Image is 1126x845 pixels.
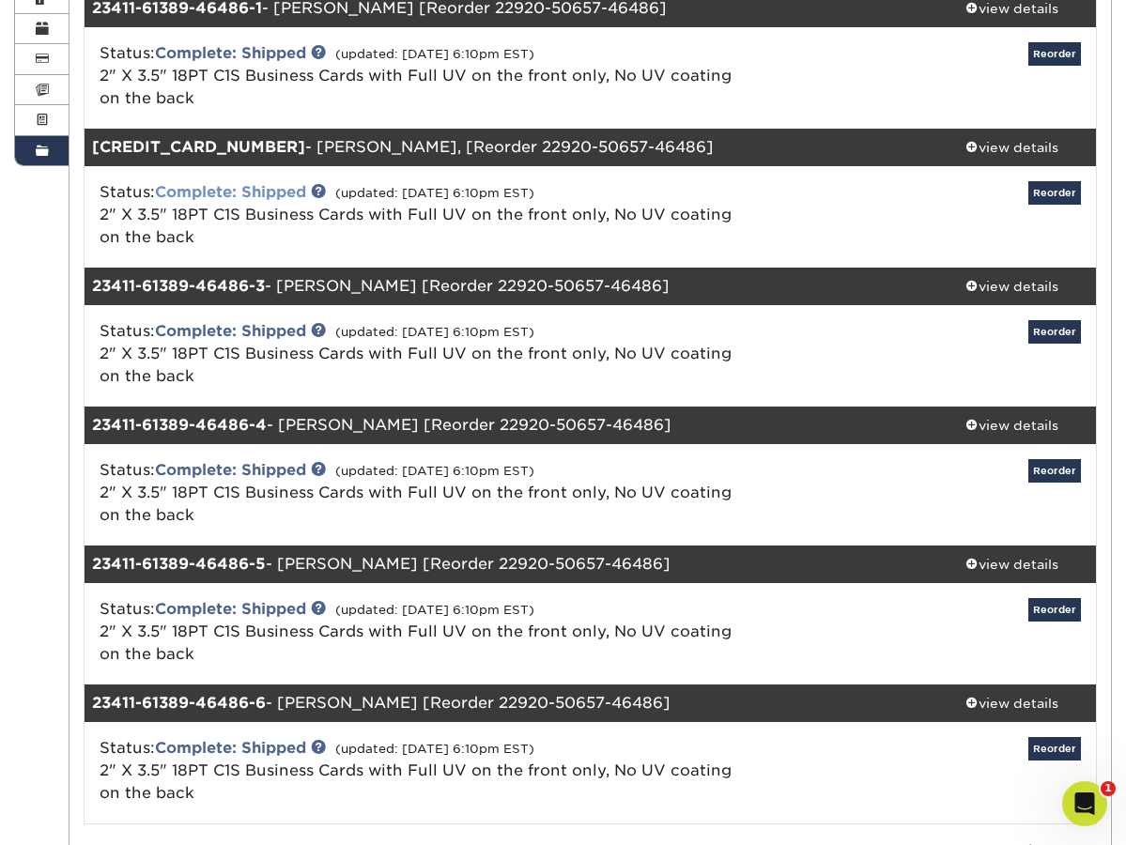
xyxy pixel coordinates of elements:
div: view details [928,416,1096,435]
div: - [PERSON_NAME] [Reorder 22920-50657-46486] [85,268,927,305]
iframe: Intercom live chat [1062,781,1107,826]
a: Complete: Shipped [155,739,306,757]
iframe: Google Customer Reviews [5,788,160,838]
span: 2" X 3.5" 18PT C1S Business Cards with Full UV on the front only, No UV coating on the back [100,206,732,246]
div: - [PERSON_NAME] [Reorder 22920-50657-46486] [85,545,927,583]
a: Complete: Shipped [155,183,306,201]
div: - [PERSON_NAME], [Reorder 22920-50657-46486] [85,129,927,166]
div: Status: [85,181,758,249]
a: Complete: Shipped [155,600,306,618]
a: Complete: Shipped [155,44,306,62]
small: (updated: [DATE] 6:10pm EST) [335,186,534,200]
div: view details [928,694,1096,713]
a: Reorder [1028,320,1081,344]
strong: 23411-61389-46486-5 [92,555,266,573]
a: Complete: Shipped [155,461,306,479]
strong: [CREDIT_CARD_NUMBER] [92,138,305,156]
span: 2" X 3.5" 18PT C1S Business Cards with Full UV on the front only, No UV coating on the back [100,622,732,663]
a: view details [928,407,1096,444]
a: Complete: Shipped [155,322,306,340]
a: Reorder [1028,459,1081,483]
div: - [PERSON_NAME] [Reorder 22920-50657-46486] [85,684,927,722]
span: 1 [1101,781,1116,796]
span: 2" X 3.5" 18PT C1S Business Cards with Full UV on the front only, No UV coating on the back [100,67,732,107]
small: (updated: [DATE] 6:10pm EST) [335,603,534,617]
strong: 23411-61389-46486-4 [92,416,267,434]
div: view details [928,277,1096,296]
strong: 23411-61389-46486-6 [92,694,266,712]
div: Status: [85,320,758,388]
a: Reorder [1028,181,1081,205]
small: (updated: [DATE] 6:10pm EST) [335,464,534,478]
a: Reorder [1028,598,1081,622]
div: Status: [85,459,758,527]
a: view details [928,129,1096,166]
a: Reorder [1028,42,1081,66]
a: view details [928,545,1096,583]
div: view details [928,555,1096,574]
a: view details [928,684,1096,722]
small: (updated: [DATE] 6:10pm EST) [335,325,534,339]
div: view details [928,138,1096,157]
div: Status: [85,598,758,666]
span: 2" X 3.5" 18PT C1S Business Cards with Full UV on the front only, No UV coating on the back [100,484,732,524]
div: Status: [85,42,758,110]
strong: 23411-61389-46486-3 [92,277,265,295]
small: (updated: [DATE] 6:10pm EST) [335,742,534,756]
small: (updated: [DATE] 6:10pm EST) [335,47,534,61]
span: 2" X 3.5" 18PT C1S Business Cards with Full UV on the front only, No UV coating on the back [100,345,732,385]
div: - [PERSON_NAME] [Reorder 22920-50657-46486] [85,407,927,444]
a: Reorder [1028,737,1081,760]
a: view details [928,268,1096,305]
span: 2" X 3.5" 18PT C1S Business Cards with Full UV on the front only, No UV coating on the back [100,761,732,802]
div: Status: [85,737,758,805]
